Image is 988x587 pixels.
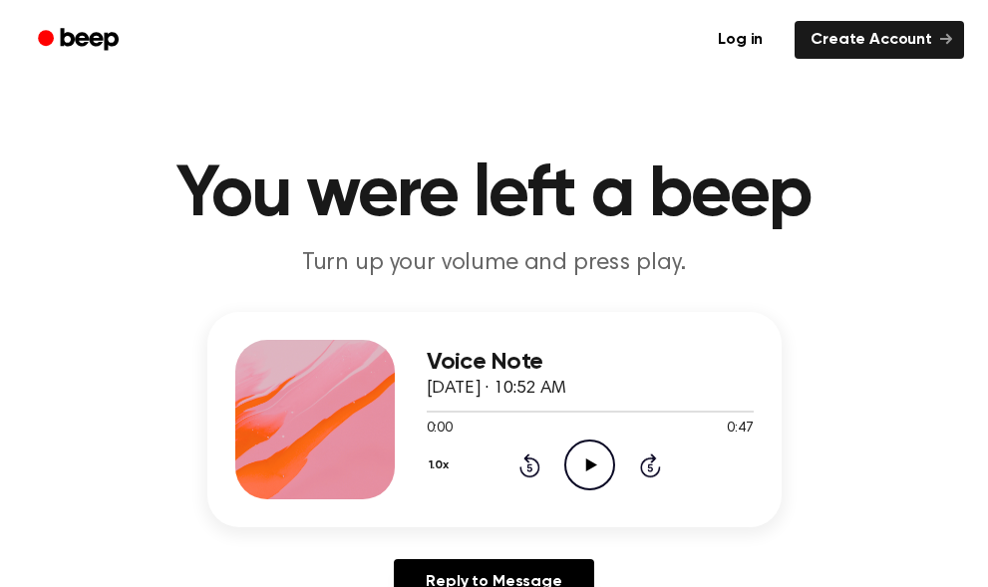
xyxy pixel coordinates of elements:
span: 0:00 [427,419,453,440]
a: Create Account [795,21,964,59]
a: Log in [698,17,783,63]
a: Beep [24,21,137,60]
h1: You were left a beep [24,159,964,231]
span: 0:47 [727,419,753,440]
span: [DATE] · 10:52 AM [427,380,566,398]
h3: Voice Note [427,349,754,376]
button: 1.0x [427,448,457,482]
p: Turn up your volume and press play. [112,247,877,280]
